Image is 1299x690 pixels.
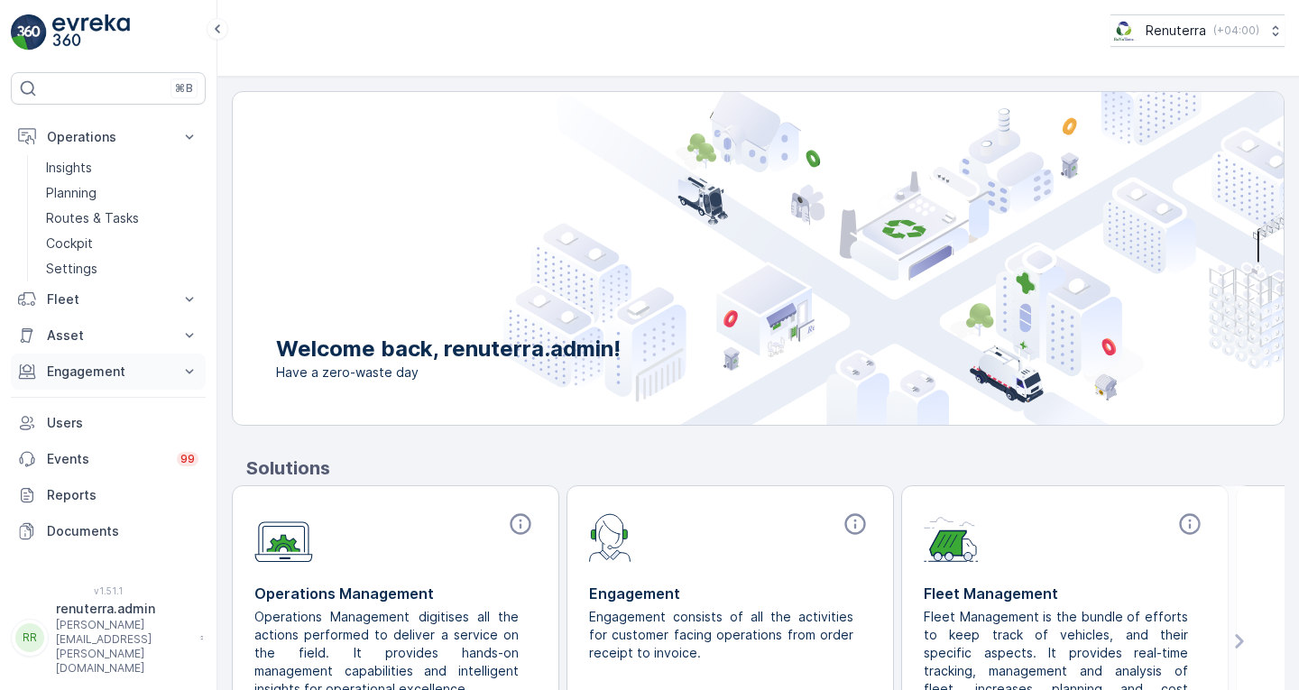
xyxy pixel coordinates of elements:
p: Settings [46,260,97,278]
p: Insights [46,159,92,177]
p: Welcome back, renuterra.admin! [276,335,621,363]
p: Solutions [246,455,1285,482]
button: RRrenuterra.admin[PERSON_NAME][EMAIL_ADDRESS][PERSON_NAME][DOMAIN_NAME] [11,600,206,676]
p: ( +04:00 ) [1213,23,1259,38]
p: ⌘B [175,81,193,96]
p: Planning [46,184,97,202]
p: [PERSON_NAME][EMAIL_ADDRESS][PERSON_NAME][DOMAIN_NAME] [56,618,191,676]
span: v 1.51.1 [11,585,206,596]
div: RR [15,623,44,652]
img: module-icon [924,511,979,562]
img: module-icon [589,511,631,562]
img: Screenshot_2024-07-26_at_13.33.01.png [1110,21,1138,41]
button: Renuterra(+04:00) [1110,14,1285,47]
a: Reports [11,477,206,513]
p: renuterra.admin [56,600,191,618]
p: Routes & Tasks [46,209,139,227]
img: module-icon [254,511,313,563]
button: Engagement [11,354,206,390]
img: logo_light-DOdMpM7g.png [52,14,130,51]
a: Planning [39,180,206,206]
span: Have a zero-waste day [276,363,621,382]
a: Routes & Tasks [39,206,206,231]
a: Insights [39,155,206,180]
p: Renuterra [1146,22,1206,40]
img: logo [11,14,47,51]
p: Asset [47,327,170,345]
p: Cockpit [46,235,93,253]
p: Engagement consists of all the activities for customer facing operations from order receipt to in... [589,608,857,662]
button: Fleet [11,281,206,317]
p: Engagement [589,583,871,604]
a: Settings [39,256,206,281]
p: Fleet Management [924,583,1206,604]
p: Engagement [47,363,170,381]
button: Asset [11,317,206,354]
p: Users [47,414,198,432]
p: Operations [47,128,170,146]
img: city illustration [503,92,1284,425]
p: Operations Management [254,583,537,604]
a: Cockpit [39,231,206,256]
a: Documents [11,513,206,549]
p: Documents [47,522,198,540]
a: Users [11,405,206,441]
a: Events99 [11,441,206,477]
p: Reports [47,486,198,504]
button: Operations [11,119,206,155]
p: Fleet [47,290,170,308]
p: 99 [180,452,195,466]
p: Events [47,450,166,468]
